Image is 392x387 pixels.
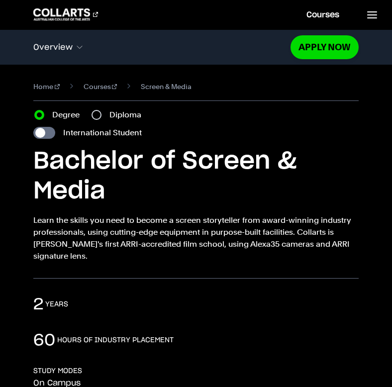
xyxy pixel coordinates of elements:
[141,81,192,93] span: Screen & Media
[33,8,98,20] div: Go to homepage
[45,299,68,309] h3: years
[52,109,86,121] label: Degree
[57,335,174,345] h3: hours of industry placement
[109,109,147,121] label: Diploma
[33,37,291,58] button: Overview
[33,214,359,262] p: Learn the skills you need to become a screen storyteller from award-winning industry professional...
[33,366,82,376] h3: STUDY MODES
[63,127,142,139] label: International Student
[33,43,73,52] span: Overview
[33,81,60,93] a: Home
[33,294,43,314] p: 2
[33,330,55,350] p: 60
[33,147,359,206] h1: Bachelor of Screen & Media
[84,81,117,93] a: Courses
[291,35,359,59] a: Apply Now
